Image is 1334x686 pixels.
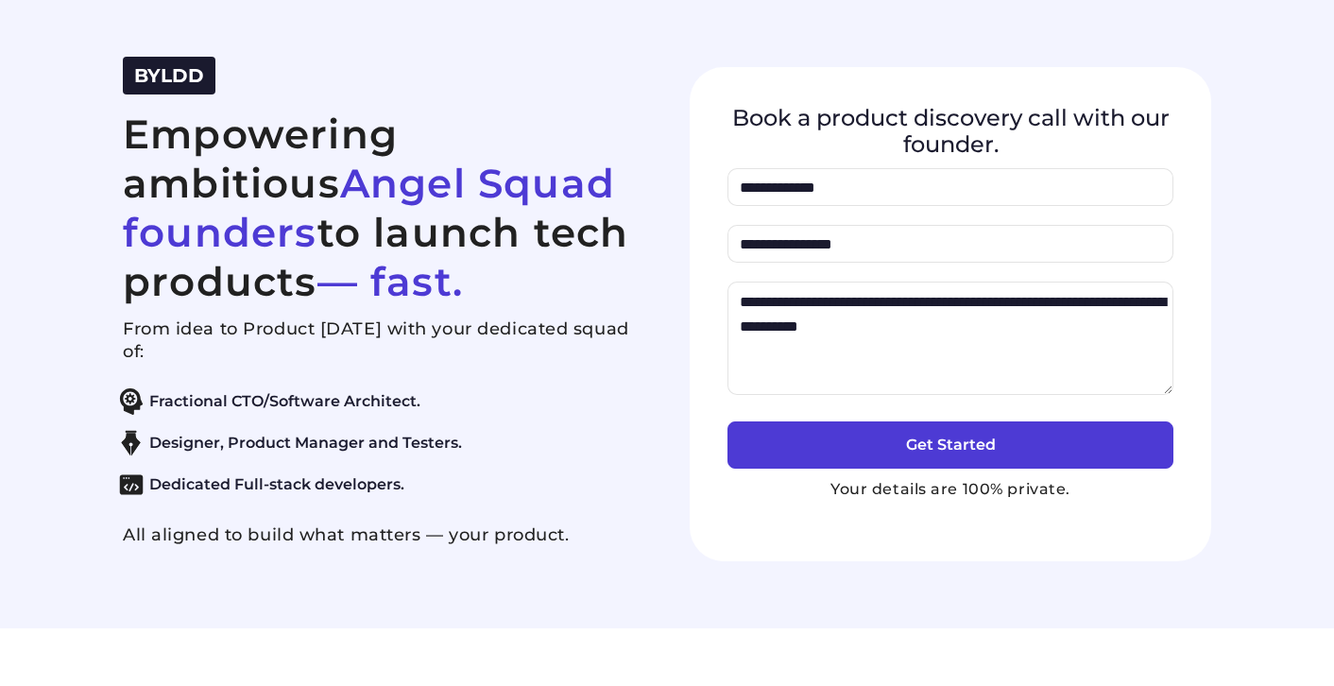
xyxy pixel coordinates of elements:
span: — fast. [317,257,463,306]
button: Get Started [727,421,1173,469]
h4: Book a product discovery call with our founder. [727,105,1173,157]
p: All aligned to build what matters — your product. [123,523,644,546]
span: BYLDD [134,64,204,87]
span: Angel Squad founders [123,159,615,257]
li: Fractional CTO/Software Architect. [113,388,635,415]
p: Your details are 100% private. [727,478,1173,501]
li: Dedicated Full-stack developers. [113,472,635,498]
h2: Empowering ambitious to launch tech products [123,110,644,306]
p: From idea to Product [DATE] with your dedicated squad of: [123,317,644,363]
a: BYLDD [134,68,204,86]
li: Designer, Product Manager and Testers. [113,430,635,456]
